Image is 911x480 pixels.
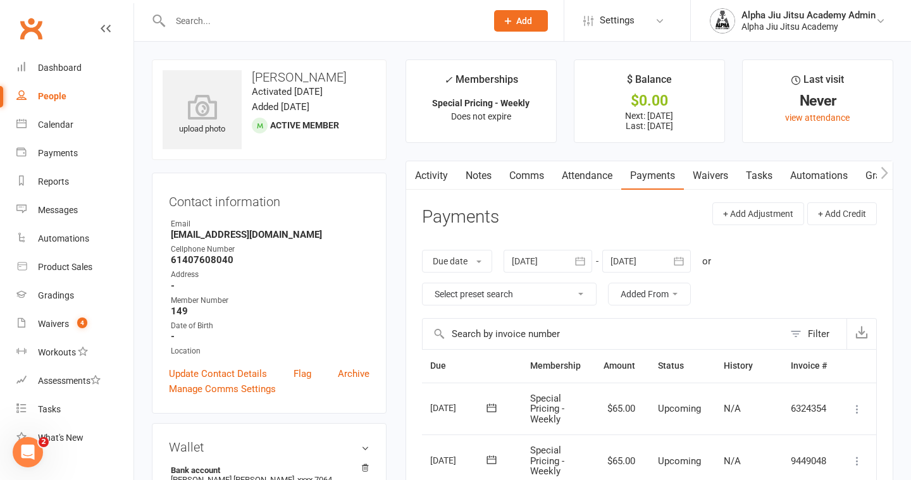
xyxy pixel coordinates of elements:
[171,218,369,230] div: Email
[163,94,242,136] div: upload photo
[422,207,499,227] h3: Payments
[171,305,369,317] strong: 149
[38,262,92,272] div: Product Sales
[592,350,647,382] th: Amount
[754,94,881,108] div: Never
[16,196,133,225] a: Messages
[294,366,311,381] a: Flag
[684,161,737,190] a: Waivers
[171,254,369,266] strong: 61407608040
[16,338,133,367] a: Workouts
[737,161,781,190] a: Tasks
[163,70,376,84] h3: [PERSON_NAME]
[608,283,691,305] button: Added From
[16,168,133,196] a: Reports
[13,437,43,467] iframe: Intercom live chat
[781,161,857,190] a: Automations
[779,383,838,435] td: 6324354
[16,281,133,310] a: Gradings
[16,54,133,82] a: Dashboard
[171,465,363,475] strong: Bank account
[791,71,844,94] div: Last visit
[430,450,488,470] div: [DATE]
[171,295,369,307] div: Member Number
[16,82,133,111] a: People
[658,455,701,467] span: Upcoming
[808,326,829,342] div: Filter
[77,317,87,328] span: 4
[779,350,838,382] th: Invoice #
[171,229,369,240] strong: [EMAIL_ADDRESS][DOMAIN_NAME]
[171,345,369,357] div: Location
[169,190,369,209] h3: Contact information
[658,403,701,414] span: Upcoming
[419,350,519,382] th: Due
[16,139,133,168] a: Payments
[741,9,876,21] div: Alpha Jiu Jitsu Academy Admin
[171,243,369,255] div: Cellphone Number
[457,161,500,190] a: Notes
[712,350,779,382] th: History
[171,280,369,292] strong: -
[38,433,84,443] div: What's New
[38,347,76,357] div: Workouts
[712,202,804,225] button: + Add Adjustment
[38,120,73,130] div: Calendar
[406,161,457,190] a: Activity
[519,350,592,382] th: Membership
[38,148,78,158] div: Payments
[169,381,276,397] a: Manage Comms Settings
[15,13,47,44] a: Clubworx
[16,367,133,395] a: Assessments
[702,254,711,269] div: or
[500,161,553,190] a: Comms
[724,403,741,414] span: N/A
[516,16,532,26] span: Add
[16,253,133,281] a: Product Sales
[38,404,61,414] div: Tasks
[494,10,548,32] button: Add
[38,63,82,73] div: Dashboard
[785,113,850,123] a: view attendance
[252,86,323,97] time: Activated [DATE]
[38,205,78,215] div: Messages
[16,111,133,139] a: Calendar
[169,366,267,381] a: Update Contact Details
[16,424,133,452] a: What's New
[553,161,621,190] a: Attendance
[270,120,339,130] span: Active member
[600,6,635,35] span: Settings
[724,455,741,467] span: N/A
[627,71,672,94] div: $ Balance
[784,319,846,349] button: Filter
[16,395,133,424] a: Tasks
[16,225,133,253] a: Automations
[807,202,877,225] button: + Add Credit
[530,393,564,425] span: Special Pricing - Weekly
[741,21,876,32] div: Alpha Jiu Jitsu Academy
[38,319,69,329] div: Waivers
[432,98,530,108] strong: Special Pricing - Weekly
[451,111,511,121] span: Does not expire
[423,319,784,349] input: Search by invoice number
[621,161,684,190] a: Payments
[430,398,488,417] div: [DATE]
[39,437,49,447] span: 2
[592,383,647,435] td: $65.00
[338,366,369,381] a: Archive
[647,350,712,382] th: Status
[169,440,369,454] h3: Wallet
[38,290,74,300] div: Gradings
[16,310,133,338] a: Waivers 4
[586,111,713,131] p: Next: [DATE] Last: [DATE]
[38,91,66,101] div: People
[171,331,369,342] strong: -
[444,74,452,86] i: ✓
[710,8,735,34] img: thumb_image1751406779.png
[166,12,478,30] input: Search...
[252,101,309,113] time: Added [DATE]
[171,269,369,281] div: Address
[38,376,101,386] div: Assessments
[171,320,369,332] div: Date of Birth
[38,233,89,243] div: Automations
